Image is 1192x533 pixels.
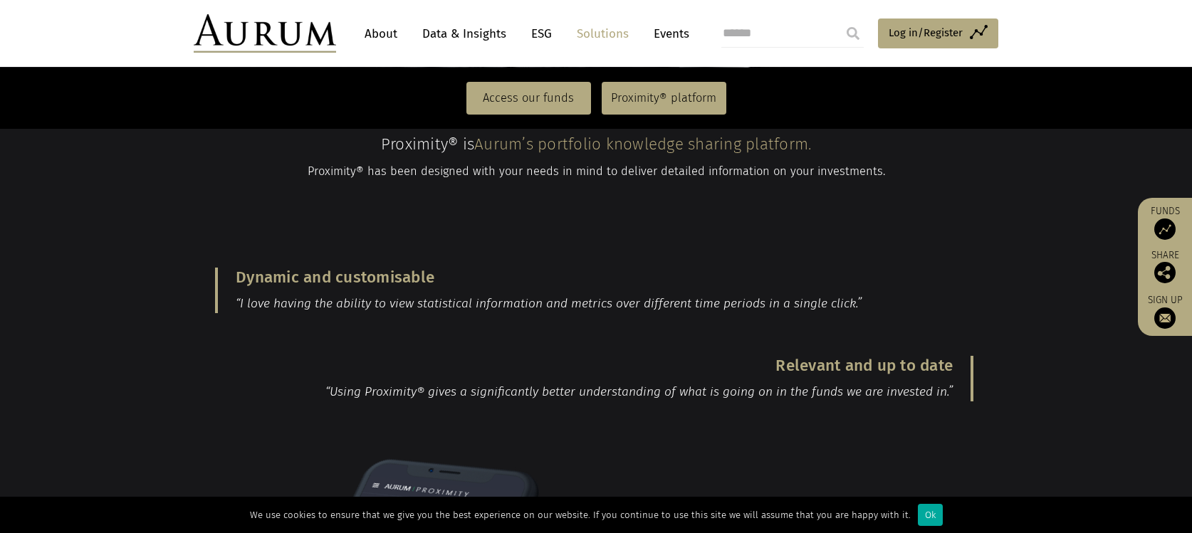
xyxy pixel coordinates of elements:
p: “I love having the ability to view statistical information and metrics over different time period... [236,295,956,313]
a: Events [647,21,689,47]
span: Log in/Register [889,24,963,41]
img: Share this post [1154,262,1176,283]
p: Proximity® has been designed with your needs in mind to deliver detailed information on your inve... [196,162,997,181]
a: Proximity® platform [602,82,726,115]
a: Funds [1145,205,1185,240]
a: Access our funds [466,82,591,115]
a: Sign up [1145,294,1185,329]
img: Aurum [194,14,336,53]
a: Data & Insights [415,21,513,47]
h4: Proximity® is [196,134,997,154]
a: About [357,21,404,47]
span: Dynamic and customisable [236,268,434,287]
div: Share [1145,250,1185,283]
span: Relevant and up to date [775,356,953,375]
a: Log in/Register [878,19,998,48]
a: Solutions [570,21,636,47]
span: Aurum’s portfolio knowledge sharing platform. [474,134,811,154]
div: Ok [918,504,943,526]
a: ESG [524,21,559,47]
p: “Using Proximity® gives a significantly better understanding of what is going on in the funds we ... [233,384,953,401]
img: Sign up to our newsletter [1154,307,1176,329]
img: Access Funds [1154,218,1176,240]
input: Submit [839,19,867,48]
